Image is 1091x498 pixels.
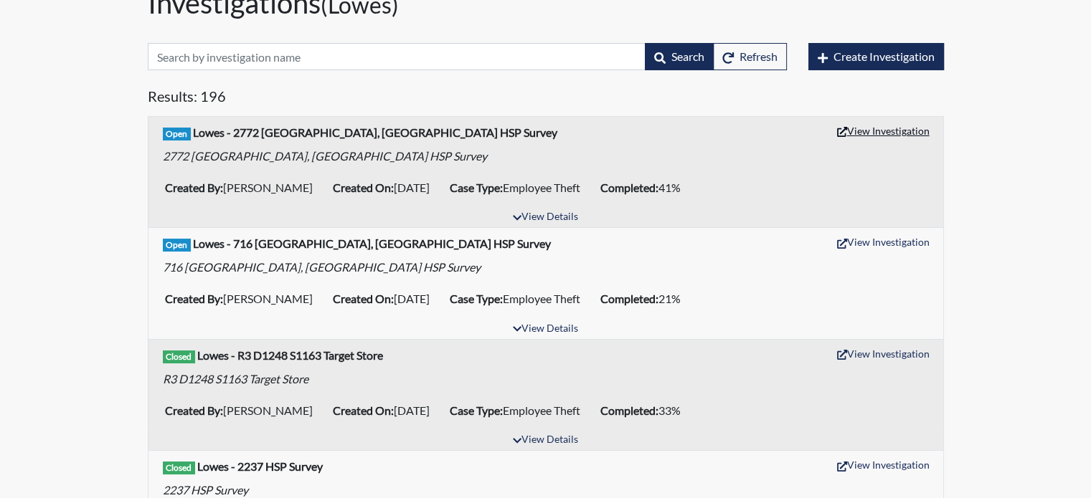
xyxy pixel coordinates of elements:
b: Created By: [165,292,223,305]
li: [PERSON_NAME] [159,287,327,310]
span: Closed [163,461,196,474]
input: Search by investigation name [148,43,646,70]
li: 41% [595,176,695,199]
li: Employee Theft [444,176,595,199]
button: View Investigation [831,454,936,476]
b: Lowes - 2772 [GEOGRAPHIC_DATA], [GEOGRAPHIC_DATA] HSP Survey [193,125,557,139]
b: Case Type: [450,181,503,194]
button: View Details [506,431,585,450]
li: [DATE] [327,287,444,310]
em: 716 [GEOGRAPHIC_DATA], [GEOGRAPHIC_DATA] HSP Survey [163,260,481,274]
button: Create Investigation [808,43,944,70]
li: 21% [595,287,695,310]
span: Closed [163,350,196,363]
span: Search [671,49,704,63]
b: Completed: [600,292,658,305]
button: View Investigation [831,231,936,253]
li: [DATE] [327,399,444,422]
b: Lowes - R3 D1248 S1163 Target Store [197,348,383,362]
b: Created On: [333,292,394,305]
b: Completed: [600,181,658,194]
li: 33% [595,399,695,422]
b: Lowes - 716 [GEOGRAPHIC_DATA], [GEOGRAPHIC_DATA] HSP Survey [193,236,551,250]
em: R3 D1248 S1163 Target Store [163,372,308,386]
li: [PERSON_NAME] [159,176,327,199]
span: Create Investigation [833,49,935,63]
span: Refresh [740,49,778,63]
button: View Investigation [831,120,936,142]
em: 2772 [GEOGRAPHIC_DATA], [GEOGRAPHIC_DATA] HSP Survey [163,149,487,163]
button: View Details [506,208,585,227]
button: View Investigation [831,343,936,365]
button: View Details [506,320,585,339]
b: Created By: [165,403,223,417]
button: Search [645,43,714,70]
span: Open [163,128,192,140]
h5: Results: 196 [148,87,944,110]
span: Open [163,239,192,252]
b: Created On: [333,181,394,194]
em: 2237 HSP Survey [163,483,248,497]
b: Created On: [333,403,394,417]
li: Employee Theft [444,399,595,422]
b: Created By: [165,181,223,194]
li: [PERSON_NAME] [159,399,327,422]
b: Case Type: [450,292,503,305]
b: Lowes - 2237 HSP Survey [197,459,323,473]
li: [DATE] [327,176,444,199]
b: Completed: [600,403,658,417]
li: Employee Theft [444,287,595,310]
b: Case Type: [450,403,503,417]
button: Refresh [713,43,787,70]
